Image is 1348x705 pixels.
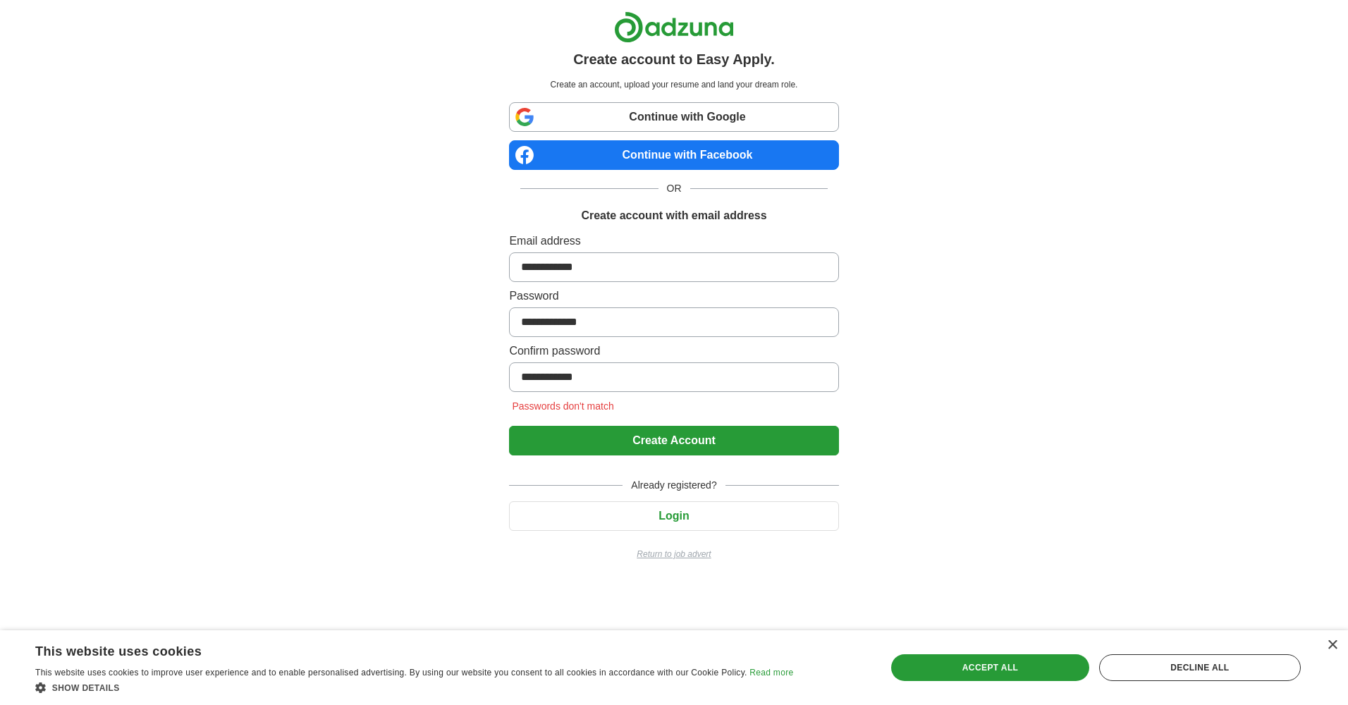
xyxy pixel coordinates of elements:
[509,102,838,132] a: Continue with Google
[35,668,747,678] span: This website uses cookies to improve user experience and to enable personalised advertising. By u...
[35,680,793,694] div: Show details
[573,49,775,70] h1: Create account to Easy Apply.
[509,510,838,522] a: Login
[509,501,838,531] button: Login
[614,11,734,43] img: Adzuna logo
[512,78,835,91] p: Create an account, upload your resume and land your dream role.
[52,683,120,693] span: Show details
[509,400,616,412] span: Passwords don't match
[891,654,1089,681] div: Accept all
[509,288,838,305] label: Password
[509,233,838,250] label: Email address
[509,140,838,170] a: Continue with Facebook
[581,207,766,224] h1: Create account with email address
[749,668,793,678] a: Read more, opens a new window
[1099,654,1301,681] div: Decline all
[509,426,838,455] button: Create Account
[509,343,838,360] label: Confirm password
[658,181,690,196] span: OR
[623,478,725,493] span: Already registered?
[35,639,758,660] div: This website uses cookies
[509,548,838,560] a: Return to job advert
[1327,640,1337,651] div: Close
